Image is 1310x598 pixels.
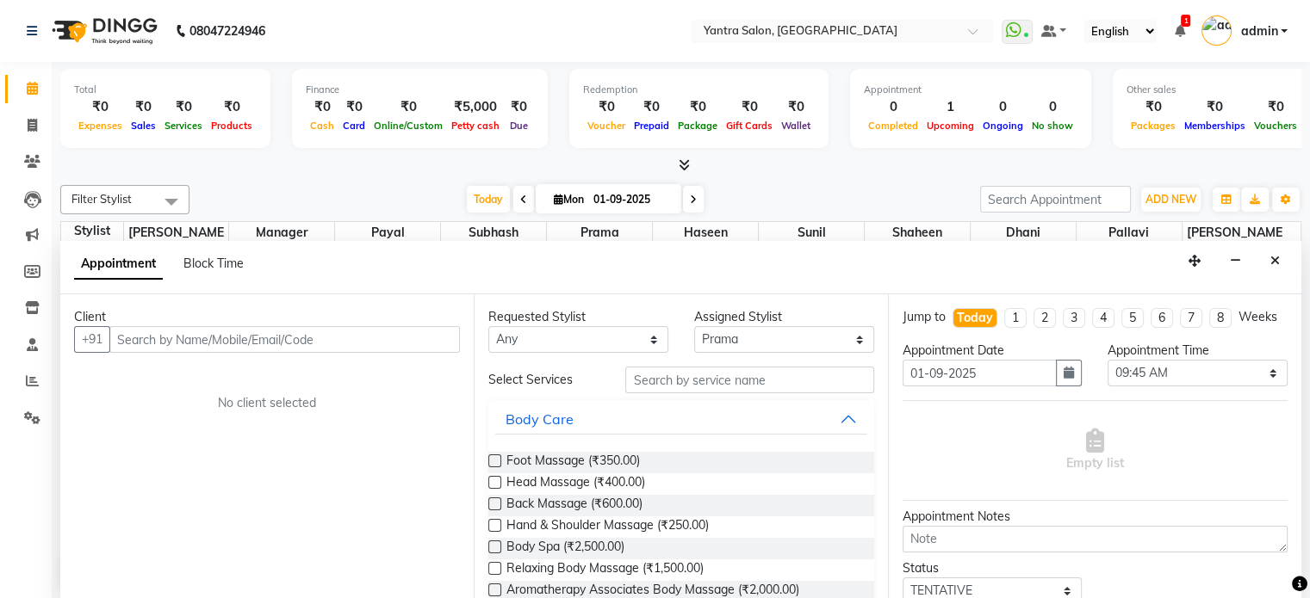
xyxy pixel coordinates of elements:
[674,97,722,117] div: ₹0
[978,97,1028,117] div: 0
[306,97,338,117] div: ₹0
[1034,308,1056,328] li: 2
[506,409,574,429] div: Body Care
[1209,308,1232,328] li: 8
[978,120,1028,132] span: Ongoing
[1180,120,1250,132] span: Memberships
[864,97,922,117] div: 0
[74,83,257,97] div: Total
[495,404,866,435] button: Body Care
[957,309,993,327] div: Today
[1145,193,1196,206] span: ADD NEW
[971,222,1076,244] span: Dhani
[447,97,504,117] div: ₹5,000
[306,120,338,132] span: Cash
[1250,97,1301,117] div: ₹0
[865,222,970,244] span: Shaheen
[506,516,709,538] span: Hand & Shoulder Massage (₹250.00)
[1201,15,1232,46] img: admin
[74,97,127,117] div: ₹0
[1028,120,1077,132] span: No show
[549,193,588,206] span: Mon
[207,120,257,132] span: Products
[1240,22,1277,40] span: admin
[625,367,873,393] input: Search by service name
[1077,222,1182,244] span: Pallavi
[504,97,534,117] div: ₹0
[777,97,815,117] div: ₹0
[583,97,630,117] div: ₹0
[1141,188,1201,212] button: ADD NEW
[1092,308,1114,328] li: 4
[335,222,440,244] span: Payal
[506,559,704,581] span: Relaxing Body Massage (₹1,500.00)
[74,326,110,353] button: +91
[1063,308,1085,328] li: 3
[74,120,127,132] span: Expenses
[722,120,777,132] span: Gift Cards
[338,120,369,132] span: Card
[109,326,460,353] input: Search by Name/Mobile/Email/Code
[980,186,1131,213] input: Search Appointment
[160,97,207,117] div: ₹0
[903,308,946,326] div: Jump to
[1108,342,1288,360] div: Appointment Time
[903,360,1058,386] input: yyyy-mm-dd
[506,538,624,559] span: Body Spa (₹2,500.00)
[506,473,645,495] span: Head Massage (₹400.00)
[1127,120,1180,132] span: Packages
[777,120,815,132] span: Wallet
[674,120,722,132] span: Package
[467,186,510,213] span: Today
[44,7,162,55] img: logo
[630,120,674,132] span: Prepaid
[1250,120,1301,132] span: Vouchers
[447,120,504,132] span: Petty cash
[207,97,257,117] div: ₹0
[506,452,640,473] span: Foot Massage (₹350.00)
[115,394,419,412] div: No client selected
[1174,23,1184,39] a: 1
[488,308,668,326] div: Requested Stylist
[183,256,244,271] span: Block Time
[583,120,630,132] span: Voucher
[722,97,777,117] div: ₹0
[369,97,447,117] div: ₹0
[903,559,1083,577] div: Status
[1183,222,1288,262] span: [PERSON_NAME]
[1181,15,1190,27] span: 1
[864,83,1077,97] div: Appointment
[903,508,1288,526] div: Appointment Notes
[588,187,674,213] input: 2025-09-01
[127,97,160,117] div: ₹0
[1127,97,1180,117] div: ₹0
[506,495,643,516] span: Back Massage (₹600.00)
[124,222,229,262] span: [PERSON_NAME]
[1121,308,1144,328] li: 5
[61,222,123,240] div: Stylist
[160,120,207,132] span: Services
[441,222,546,244] span: Subhash
[922,97,978,117] div: 1
[1263,248,1288,274] button: Close
[506,120,532,132] span: Due
[369,120,447,132] span: Online/Custom
[1151,308,1173,328] li: 6
[74,249,163,280] span: Appointment
[1180,97,1250,117] div: ₹0
[547,222,652,244] span: Prama
[903,342,1083,360] div: Appointment Date
[1066,428,1124,472] span: Empty list
[229,222,334,244] span: Manager
[338,97,369,117] div: ₹0
[1239,308,1277,326] div: Weeks
[653,222,758,244] span: Haseen
[583,83,815,97] div: Redemption
[189,7,265,55] b: 08047224946
[71,192,132,206] span: Filter Stylist
[694,308,874,326] div: Assigned Stylist
[1004,308,1027,328] li: 1
[74,308,460,326] div: Client
[1180,308,1202,328] li: 7
[306,83,534,97] div: Finance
